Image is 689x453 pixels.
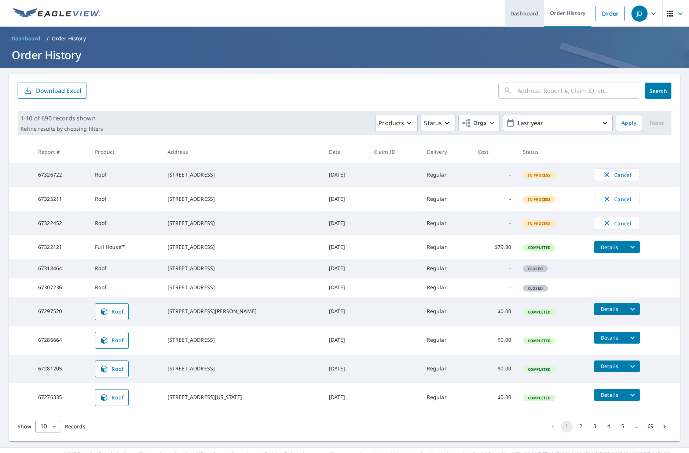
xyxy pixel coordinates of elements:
td: [DATE] [323,211,368,235]
nav: pagination navigation [546,421,671,432]
th: Product [89,141,162,163]
div: … [631,423,642,430]
td: Regular [421,297,472,326]
th: Status [517,141,588,163]
button: Last year [503,115,613,131]
span: Orgs [462,119,486,128]
p: Status [424,119,442,127]
td: Roof [89,278,162,297]
button: Go to page 4 [603,421,615,432]
span: In Process [524,173,555,178]
td: $0.00 [472,355,517,383]
td: Regular [421,259,472,278]
td: Regular [421,278,472,297]
td: 67322452 [32,211,89,235]
button: Search [645,83,671,99]
div: [STREET_ADDRESS] [168,365,317,372]
span: Details [598,244,620,251]
td: 67307236 [32,278,89,297]
button: Apply [616,115,642,131]
p: Last year [515,117,601,130]
td: [DATE] [323,163,368,187]
nav: breadcrumb [9,33,680,44]
p: Products [378,119,404,127]
button: filesDropdownBtn-67281205 [625,360,640,372]
div: [STREET_ADDRESS] [168,265,317,272]
div: [STREET_ADDRESS] [168,195,317,203]
span: Show [18,423,32,430]
th: Report # [32,141,89,163]
td: Roof [89,163,162,187]
li: / [47,34,49,43]
div: [STREET_ADDRESS] [168,284,317,291]
span: Details [598,391,620,398]
span: Completed [524,367,555,372]
span: Roof [100,393,124,402]
span: In Process [524,221,555,226]
button: Products [375,115,418,131]
button: detailsBtn-67286664 [594,332,625,344]
div: 10 [35,416,61,437]
span: Completed [524,245,555,250]
button: detailsBtn-67322121 [594,241,625,253]
span: Cancel [602,195,632,203]
span: Records [65,423,85,430]
td: 67325211 [32,187,89,211]
button: filesDropdownBtn-67276335 [625,389,640,401]
td: Regular [421,355,472,383]
td: - [472,163,517,187]
button: Status [421,115,455,131]
button: page 1 [561,421,573,432]
a: Roof [95,332,129,349]
td: [DATE] [323,187,368,211]
td: 67286664 [32,326,89,355]
button: Download Excel [18,83,87,99]
span: Roof [100,336,124,345]
td: - [472,259,517,278]
span: Search [651,87,666,94]
td: Roof [89,187,162,211]
td: Regular [421,235,472,259]
a: Roof [95,303,129,320]
a: Dashboard [9,33,44,44]
td: 67318464 [32,259,89,278]
h1: Order History [9,47,680,62]
td: Regular [421,326,472,355]
td: [DATE] [323,297,368,326]
div: Show 10 records [35,421,61,432]
td: [DATE] [323,278,368,297]
span: Completed [524,309,555,315]
td: $79.80 [472,235,517,259]
td: $0.00 [472,326,517,355]
button: detailsBtn-67276335 [594,389,625,401]
span: Closed [524,286,547,291]
button: Go to page 3 [589,421,601,432]
td: Full House™ [89,235,162,259]
button: filesDropdownBtn-67322121 [625,241,640,253]
td: 67297520 [32,297,89,326]
p: Order History [52,35,86,42]
span: Details [598,363,620,370]
button: Cancel [594,217,640,229]
td: Roof [89,211,162,235]
span: Details [598,305,620,312]
a: Roof [95,389,129,406]
th: Date [323,141,368,163]
th: Address [162,141,323,163]
td: [DATE] [323,326,368,355]
span: Apply [622,119,636,128]
a: Order [595,6,625,21]
td: [DATE] [323,235,368,259]
td: [DATE] [323,259,368,278]
td: Regular [421,383,472,412]
button: detailsBtn-67297520 [594,303,625,315]
img: EV Logo [13,8,100,19]
span: Closed [524,266,547,271]
button: filesDropdownBtn-67297520 [625,303,640,315]
td: [DATE] [323,383,368,412]
td: 67281205 [32,355,89,383]
button: filesDropdownBtn-67286664 [625,332,640,344]
p: Download Excel [36,87,81,95]
button: Go to next page [659,421,670,432]
a: Roof [95,360,129,377]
